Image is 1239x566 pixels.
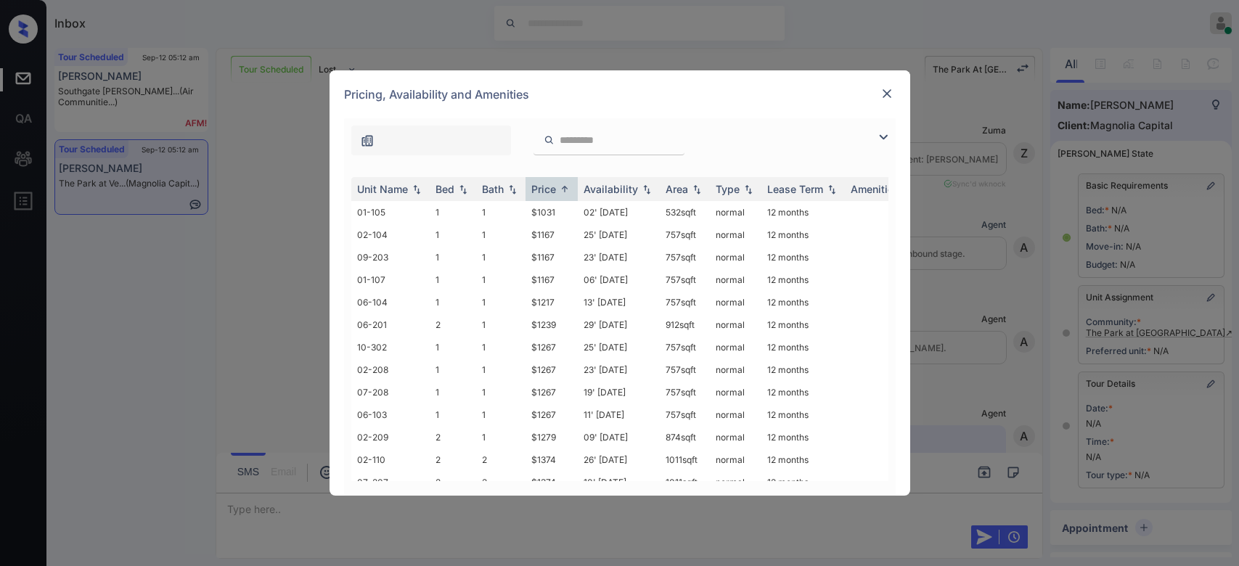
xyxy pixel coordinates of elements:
[409,184,424,194] img: sorting
[430,471,476,493] td: 2
[351,426,430,448] td: 02-209
[710,246,761,268] td: normal
[557,184,572,194] img: sorting
[430,336,476,358] td: 1
[761,403,845,426] td: 12 months
[482,183,504,195] div: Bath
[578,201,660,223] td: 02' [DATE]
[330,70,910,118] div: Pricing, Availability and Amenities
[761,291,845,313] td: 12 months
[761,246,845,268] td: 12 months
[476,268,526,291] td: 1
[476,201,526,223] td: 1
[660,381,710,403] td: 757 sqft
[526,426,578,448] td: $1279
[578,246,660,268] td: 23' [DATE]
[767,183,823,195] div: Lease Term
[526,313,578,336] td: $1239
[716,183,740,195] div: Type
[476,381,526,403] td: 1
[660,426,710,448] td: 874 sqft
[430,426,476,448] td: 2
[476,291,526,313] td: 1
[578,291,660,313] td: 13' [DATE]
[526,291,578,313] td: $1217
[761,358,845,381] td: 12 months
[436,183,454,195] div: Bed
[710,268,761,291] td: normal
[476,246,526,268] td: 1
[526,471,578,493] td: $1374
[351,381,430,403] td: 07-208
[710,201,761,223] td: normal
[660,336,710,358] td: 757 sqft
[660,291,710,313] td: 757 sqft
[357,183,408,195] div: Unit Name
[526,381,578,403] td: $1267
[741,184,756,194] img: sorting
[351,246,430,268] td: 09-203
[526,358,578,381] td: $1267
[476,426,526,448] td: 1
[430,246,476,268] td: 1
[578,381,660,403] td: 19' [DATE]
[578,313,660,336] td: 29' [DATE]
[710,403,761,426] td: normal
[710,471,761,493] td: normal
[710,426,761,448] td: normal
[660,471,710,493] td: 1011 sqft
[578,471,660,493] td: 10' [DATE]
[526,336,578,358] td: $1267
[710,223,761,246] td: normal
[526,201,578,223] td: $1031
[351,291,430,313] td: 06-104
[584,183,638,195] div: Availability
[660,403,710,426] td: 757 sqft
[660,223,710,246] td: 757 sqft
[351,403,430,426] td: 06-103
[526,448,578,471] td: $1374
[351,313,430,336] td: 06-201
[851,183,899,195] div: Amenities
[476,358,526,381] td: 1
[578,223,660,246] td: 25' [DATE]
[710,448,761,471] td: normal
[578,268,660,291] td: 06' [DATE]
[476,336,526,358] td: 1
[660,246,710,268] td: 757 sqft
[526,403,578,426] td: $1267
[351,201,430,223] td: 01-105
[710,291,761,313] td: normal
[476,403,526,426] td: 1
[880,86,894,101] img: close
[690,184,704,194] img: sorting
[505,184,520,194] img: sorting
[761,313,845,336] td: 12 months
[710,336,761,358] td: normal
[578,336,660,358] td: 25' [DATE]
[430,223,476,246] td: 1
[351,223,430,246] td: 02-104
[710,381,761,403] td: normal
[526,246,578,268] td: $1167
[639,184,654,194] img: sorting
[578,358,660,381] td: 23' [DATE]
[351,358,430,381] td: 02-208
[660,448,710,471] td: 1011 sqft
[710,358,761,381] td: normal
[531,183,556,195] div: Price
[430,448,476,471] td: 2
[351,336,430,358] td: 10-302
[761,471,845,493] td: 12 months
[578,448,660,471] td: 26' [DATE]
[476,313,526,336] td: 1
[761,381,845,403] td: 12 months
[430,381,476,403] td: 1
[578,403,660,426] td: 11' [DATE]
[761,336,845,358] td: 12 months
[430,268,476,291] td: 1
[430,358,476,381] td: 1
[456,184,470,194] img: sorting
[660,201,710,223] td: 532 sqft
[578,426,660,448] td: 09' [DATE]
